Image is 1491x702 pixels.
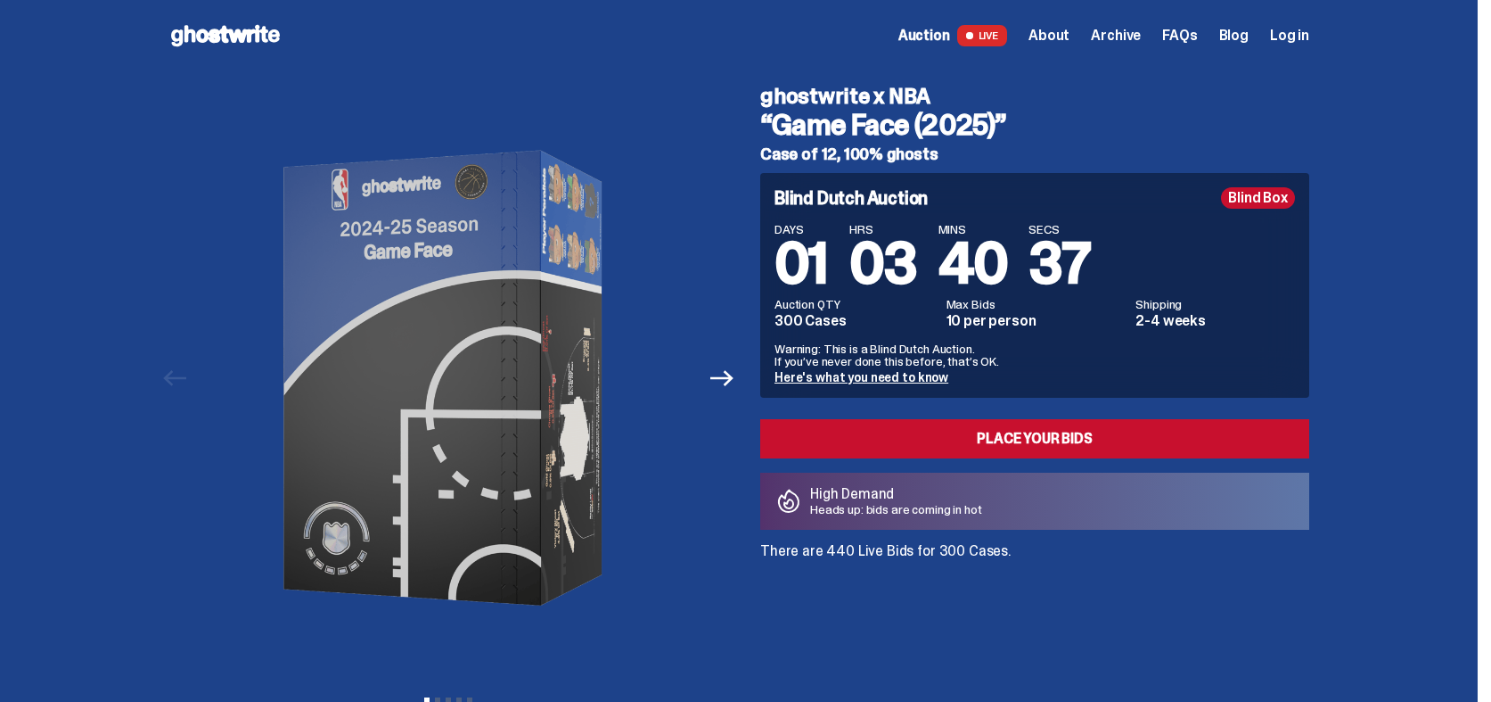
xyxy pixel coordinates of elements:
[1028,29,1069,43] a: About
[774,223,828,235] span: DAYS
[774,369,948,385] a: Here's what you need to know
[774,343,1295,368] p: Warning: This is a Blind Dutch Auction. If you’ve never done this before, that’s OK.
[898,29,950,43] span: Auction
[1219,29,1249,43] a: Blog
[1028,223,1090,235] span: SECS
[1221,187,1295,209] div: Blind Box
[938,227,1008,301] span: 40
[849,223,917,235] span: HRS
[1091,29,1141,43] a: Archive
[957,25,1008,46] span: LIVE
[1135,298,1295,310] dt: Shipping
[760,419,1309,458] a: Place your Bids
[760,111,1309,139] h3: “Game Face (2025)”
[760,86,1309,107] h4: ghostwrite x NBA
[898,25,1007,46] a: Auction LIVE
[760,544,1309,558] p: There are 440 Live Bids for 300 Cases.
[702,359,741,398] button: Next
[810,487,982,501] p: High Demand
[849,227,917,301] span: 03
[774,314,936,328] dd: 300 Cases
[938,223,1008,235] span: MINS
[774,227,828,301] span: 01
[1028,227,1090,301] span: 37
[760,146,1309,162] h5: Case of 12, 100% ghosts
[1135,314,1295,328] dd: 2-4 weeks
[1162,29,1197,43] a: FAQs
[946,298,1126,310] dt: Max Bids
[203,71,693,685] img: NBA-Hero-1.png
[946,314,1126,328] dd: 10 per person
[774,298,936,310] dt: Auction QTY
[1270,29,1309,43] a: Log in
[810,503,982,516] p: Heads up: bids are coming in hot
[774,189,928,207] h4: Blind Dutch Auction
